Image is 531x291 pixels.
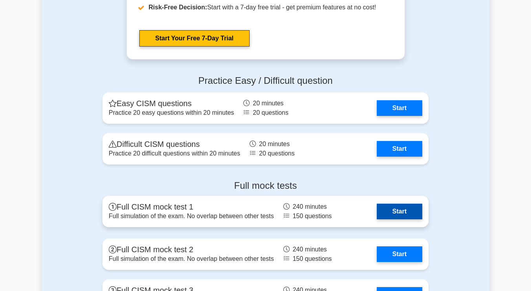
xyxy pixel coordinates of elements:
h4: Full mock tests [102,180,429,192]
a: Start Your Free 7-Day Trial [139,30,250,47]
a: Start [377,246,422,262]
a: Start [377,100,422,116]
h4: Practice Easy / Difficult question [102,75,429,87]
a: Start [377,141,422,157]
a: Start [377,204,422,219]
